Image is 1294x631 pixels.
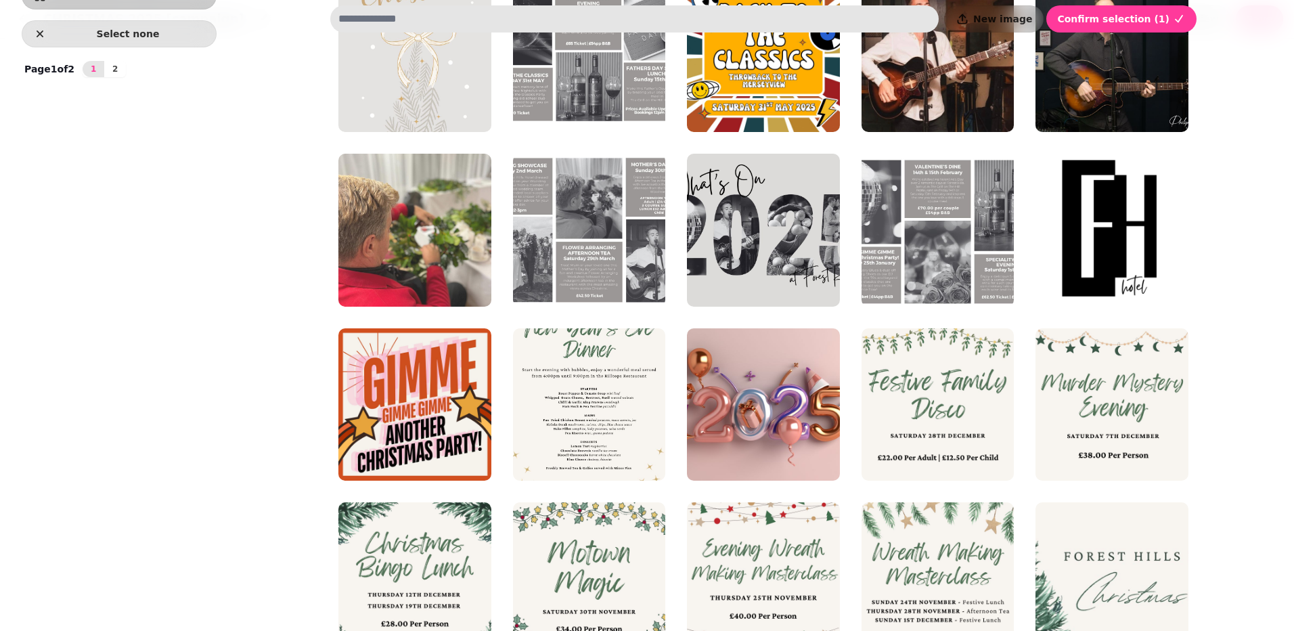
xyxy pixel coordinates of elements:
[104,61,126,77] button: 2
[513,154,666,307] img: 3.png
[513,328,666,481] img: UPDATED CHRISTMAS 2024.png
[88,65,99,73] span: 1
[19,62,80,76] p: Page 1 of 2
[944,5,1044,32] button: New image
[338,154,491,307] img: Brymonte - Wreath Making.jpg
[973,14,1032,24] span: New image
[51,29,205,39] span: Select none
[687,328,840,481] img: 2025.png
[110,65,120,73] span: 2
[83,61,104,77] button: 1
[862,154,1014,307] img: 2.png
[83,61,126,77] nav: Pagination
[862,328,1014,481] img: Family Disco Square Pic.png
[22,20,217,47] button: Select none
[1046,5,1197,32] button: Confirm selection (1)
[1057,14,1169,24] span: Confirm selection ( 1 )
[1035,154,1188,307] img: F.H Hotel Logo 2025 (1).png
[1035,328,1188,481] img: Murder Mystery Square Pic.png
[338,328,491,481] img: 2025 INSTAGRAM.png
[687,154,840,307] img: 1.png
